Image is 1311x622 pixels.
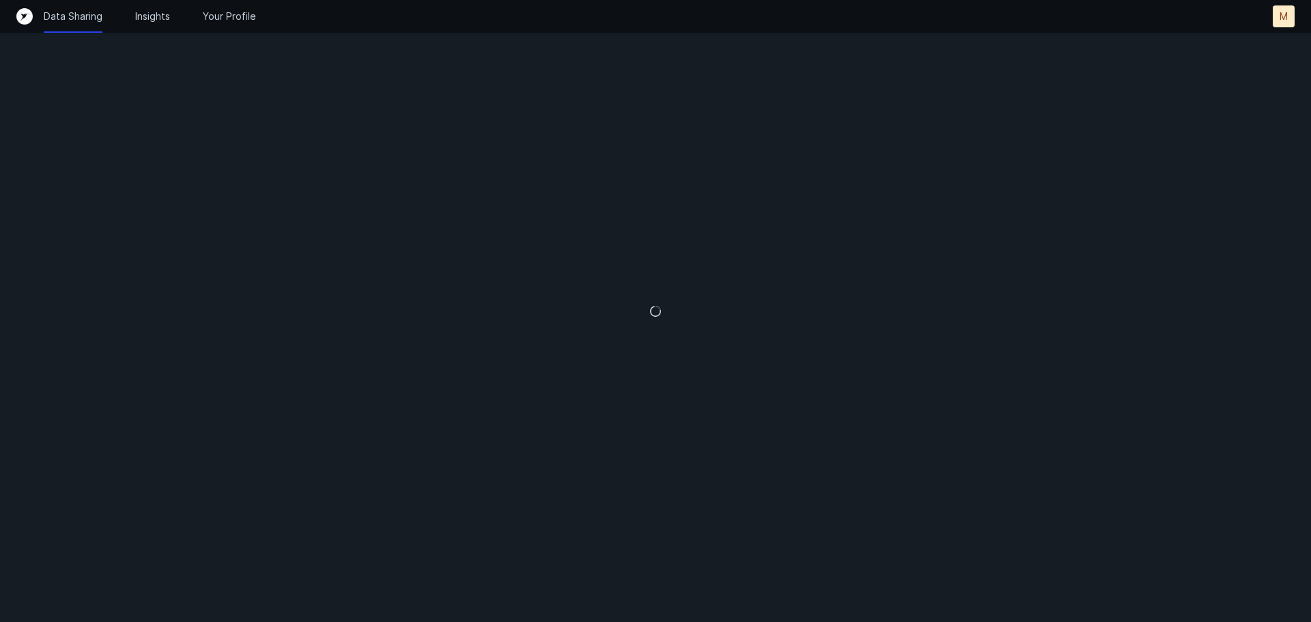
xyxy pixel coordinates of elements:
p: M [1280,10,1288,23]
a: Insights [135,10,170,23]
button: M [1273,5,1295,27]
a: Data Sharing [44,10,102,23]
a: Your Profile [203,10,256,23]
